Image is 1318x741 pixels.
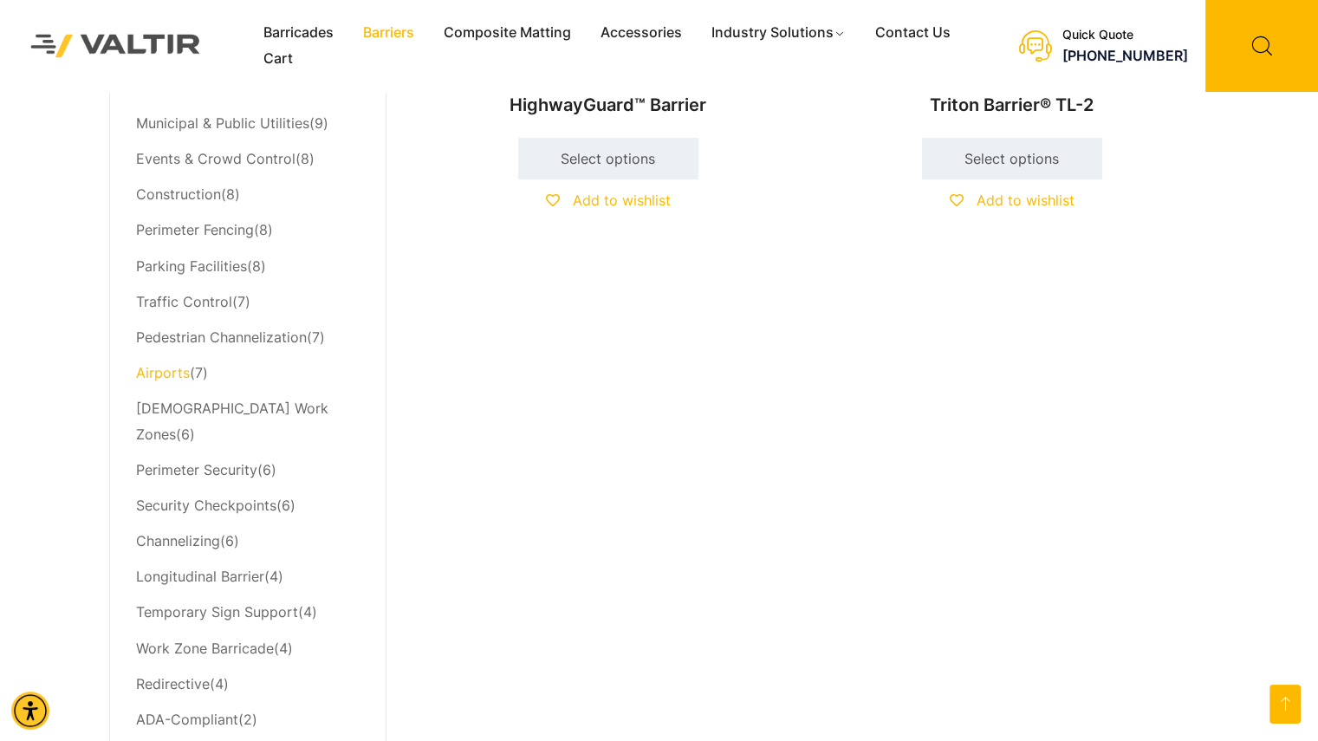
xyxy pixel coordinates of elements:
[136,666,360,702] li: (4)
[136,355,360,391] li: (7)
[136,293,232,310] a: Traffic Control
[922,138,1102,179] a: Select options for “Triton Barrier® TL-2”
[136,142,360,178] li: (8)
[136,400,328,443] a: [DEMOGRAPHIC_DATA] Work Zones
[249,20,348,46] a: Barricades
[13,16,218,75] img: Valtir Rentals
[136,640,274,657] a: Work Zone Barricade
[136,560,360,595] li: (4)
[136,524,360,560] li: (6)
[136,284,360,320] li: (7)
[136,150,295,167] a: Events & Crowd Control
[136,213,360,249] li: (8)
[136,185,221,203] a: Construction
[136,497,276,514] a: Security Checkpoints
[136,320,360,355] li: (7)
[348,20,429,46] a: Barriers
[429,20,586,46] a: Composite Matting
[860,20,965,46] a: Contact Us
[697,20,860,46] a: Industry Solutions
[136,532,220,549] a: Channelizing
[249,46,308,72] a: Cart
[518,138,698,179] a: Select options for “HighwayGuard™ Barrier”
[11,692,49,730] div: Accessibility Menu
[825,86,1199,124] h2: Triton Barrier® TL-2
[573,192,671,209] span: Add to wishlist
[136,114,309,132] a: Municipal & Public Utilities
[136,178,360,213] li: (8)
[546,192,671,209] a: Add to wishlist
[977,192,1075,209] span: Add to wishlist
[136,568,264,585] a: Longitudinal Barrier
[136,461,257,478] a: Perimeter Security
[136,391,360,452] li: (6)
[136,221,254,238] a: Perimeter Fencing
[136,631,360,666] li: (4)
[136,702,360,733] li: (2)
[136,489,360,524] li: (6)
[136,257,247,275] a: Parking Facilities
[586,20,697,46] a: Accessories
[421,86,795,124] h2: HighwayGuard™ Barrier
[136,711,238,728] a: ADA-Compliant
[1062,47,1188,64] a: call (888) 496-3625
[136,328,307,346] a: Pedestrian Channelization
[136,364,190,381] a: Airports
[1269,685,1301,724] a: Open this option
[136,675,210,692] a: Redirective
[1062,28,1188,42] div: Quick Quote
[950,192,1075,209] a: Add to wishlist
[136,249,360,284] li: (8)
[136,107,360,142] li: (9)
[136,595,360,631] li: (4)
[136,603,298,621] a: Temporary Sign Support
[136,452,360,488] li: (6)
